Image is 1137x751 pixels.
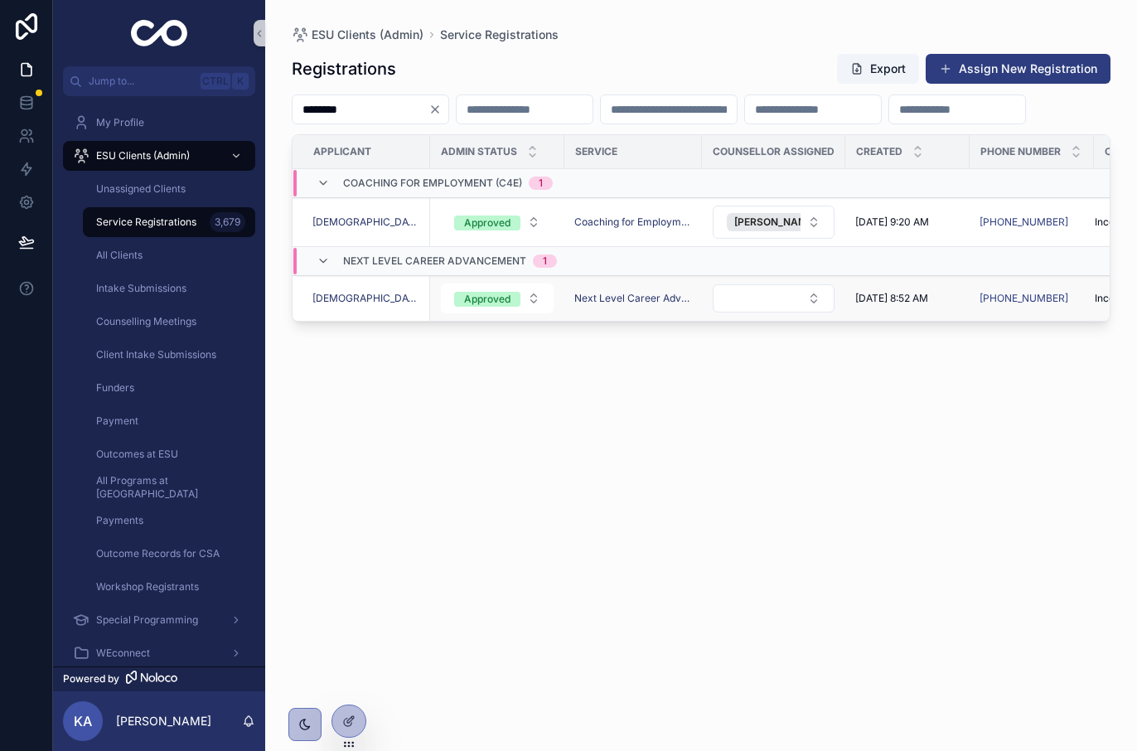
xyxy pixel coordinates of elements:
a: Powered by [53,666,265,691]
span: Counsellor Assigned [713,145,835,158]
a: Outcomes at ESU [83,439,255,469]
span: Service [575,145,617,158]
button: Clear [428,103,448,116]
a: Next Level Career Advancement [574,292,692,305]
span: Unassigned Clients [96,182,186,196]
button: Assign New Registration [926,54,1110,84]
a: [PHONE_NUMBER] [980,216,1068,229]
span: [DATE] 8:52 AM [855,292,928,305]
span: Client Intake Submissions [96,348,216,361]
a: ESU Clients (Admin) [292,27,423,43]
a: [DATE] 9:20 AM [855,216,960,229]
span: WEconnect [96,647,150,660]
span: Payment [96,414,138,428]
a: ESU Clients (Admin) [63,141,255,171]
span: All Clients [96,249,143,262]
span: [PERSON_NAME] [734,216,816,229]
span: Next Level Career Advancement [343,254,526,268]
a: [DEMOGRAPHIC_DATA] Mutairu-adesoye [312,292,420,305]
span: Counselling Meetings [96,315,196,328]
span: Intake Submissions [96,282,186,295]
a: All Programs at [GEOGRAPHIC_DATA] [83,472,255,502]
a: [PHONE_NUMBER] [980,292,1084,305]
button: Unselect 61 [727,213,840,231]
a: [PHONE_NUMBER] [980,292,1068,305]
span: Powered by [63,672,119,686]
span: [DATE] 9:20 AM [855,216,929,229]
a: Special Programming [63,605,255,635]
span: ESU Clients (Admin) [96,149,190,162]
a: Coaching for Employment (C4E) [574,216,692,229]
a: All Clients [83,240,255,270]
a: [DATE] 8:52 AM [855,292,960,305]
a: My Profile [63,108,255,138]
button: Select Button [713,284,835,313]
a: Client Intake Submissions [83,340,255,370]
span: Admin Status [441,145,517,158]
span: Ctrl [201,73,230,90]
span: Outcome Records for CSA [96,547,220,560]
button: Select Button [441,207,554,237]
a: Unassigned Clients [83,174,255,204]
a: Payment [83,406,255,436]
span: Jump to... [89,75,194,88]
span: All Programs at [GEOGRAPHIC_DATA] [96,474,239,501]
div: scrollable content [53,96,265,666]
p: [PERSON_NAME] [116,713,211,729]
div: Approved [464,292,510,307]
a: WEconnect [63,638,255,668]
div: 3,679 [210,212,245,232]
div: 1 [543,254,547,268]
div: 1 [539,177,543,190]
button: Export [837,54,919,84]
span: K [234,75,247,88]
a: Select Button [440,283,554,314]
span: ESU Clients (Admin) [312,27,423,43]
button: Select Button [441,283,554,313]
a: Funders [83,373,255,403]
a: Workshop Registrants [83,572,255,602]
a: Select Button [712,205,835,240]
a: [DEMOGRAPHIC_DATA] [PERSON_NAME] [312,216,420,229]
a: Payments [83,506,255,535]
span: Outcomes at ESU [96,448,178,461]
a: Outcome Records for CSA [83,539,255,569]
a: Select Button [440,206,554,238]
span: Service Registrations [96,216,196,229]
span: Funders [96,381,134,395]
button: Select Button [713,206,835,239]
img: App logo [131,20,188,46]
span: Created [856,145,902,158]
span: Special Programming [96,613,198,627]
a: Intake Submissions [83,274,255,303]
span: Phone Number [980,145,1061,158]
span: KA [74,711,92,731]
span: Coaching for Employment (C4E) [343,177,522,190]
span: Applicant [313,145,371,158]
a: Service Registrations [440,27,559,43]
a: Counselling Meetings [83,307,255,337]
span: Workshop Registrants [96,580,199,594]
h1: Registrations [292,57,396,80]
a: [PHONE_NUMBER] [980,216,1084,229]
div: Approved [464,216,510,230]
span: My Profile [96,116,144,129]
button: Jump to...CtrlK [63,66,255,96]
a: Select Button [712,283,835,313]
a: Service Registrations3,679 [83,207,255,237]
span: Payments [96,514,143,527]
